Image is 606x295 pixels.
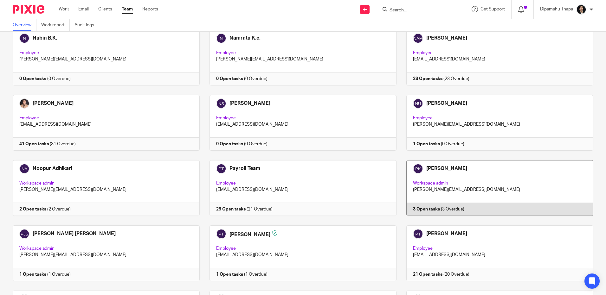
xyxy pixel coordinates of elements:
[78,6,89,12] a: Email
[122,6,133,12] a: Team
[142,6,158,12] a: Reports
[13,19,36,31] a: Overview
[59,6,69,12] a: Work
[41,19,70,31] a: Work report
[540,6,573,12] p: Dipamshu Thapa
[13,5,44,14] img: Pixie
[98,6,112,12] a: Clients
[576,4,586,15] img: Dipamshu2.jpg
[389,8,446,13] input: Search
[480,7,505,11] span: Get Support
[74,19,99,31] a: Audit logs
